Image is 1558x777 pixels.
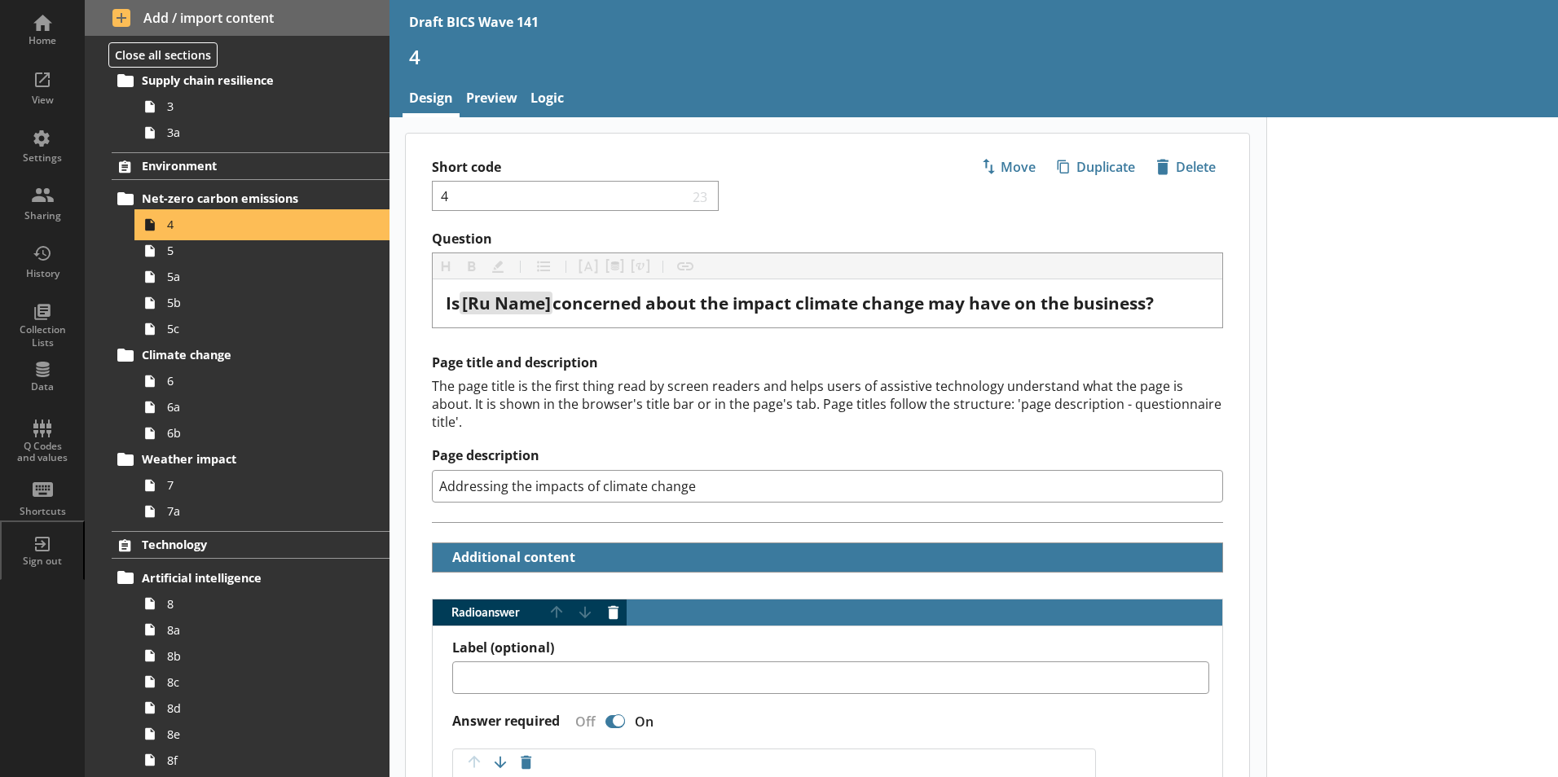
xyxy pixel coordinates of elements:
span: 7a [167,503,348,519]
a: Logic [524,82,570,117]
span: 5 [167,243,348,258]
a: Artificial intelligence [112,564,389,590]
a: 6b [137,420,389,446]
div: Q Codes and values [14,441,71,464]
a: 8b [137,643,389,669]
div: Settings [14,151,71,165]
span: 6 [167,373,348,388]
button: Move option down [487,749,513,775]
div: Data [14,380,71,393]
span: 5b [167,295,348,310]
h2: Page title and description [432,354,1223,371]
a: Weather impact [112,446,389,472]
li: Supply chain resilience33a [119,68,389,146]
a: 3a [137,120,389,146]
a: 8a [137,617,389,643]
span: Duplicate [1050,154,1142,180]
div: Sign out [14,555,71,568]
li: Net-zero carbon emissions455a5b5c [119,186,389,342]
label: Label (optional) [452,639,1209,656]
a: Technology [112,531,389,559]
span: 5c [167,321,348,336]
span: 8a [167,622,348,638]
div: Collection Lists [14,323,71,349]
span: [Ru Name] [462,292,551,314]
a: Design [403,82,460,117]
a: Net-zero carbon emissions [112,186,389,212]
button: Duplicate [1050,153,1142,181]
a: 8f [137,747,389,773]
span: Environment [142,158,341,173]
a: 7 [137,472,389,498]
a: 8 [137,590,389,617]
span: 3 [167,99,348,114]
a: 5 [137,238,389,264]
button: Delete [1149,153,1223,181]
a: 8c [137,669,389,695]
span: 4 [167,217,348,232]
label: Page description [432,447,1223,464]
div: The page title is the first thing read by screen readers and helps users of assistive technology ... [432,377,1223,431]
label: Answer required [452,713,560,730]
li: Weather impact77a [119,446,389,525]
a: 8d [137,695,389,721]
a: 5a [137,264,389,290]
div: Off [562,713,602,731]
a: 5c [137,316,389,342]
div: Sharing [14,209,71,222]
span: Delete [1150,154,1222,180]
div: Shortcuts [14,505,71,518]
a: 3 [137,94,389,120]
div: Draft BICS Wave 141 [409,13,539,31]
a: Climate change [112,342,389,368]
a: 4 [137,212,389,238]
span: 8d [167,700,348,716]
span: Climate change [142,347,341,362]
span: 7 [167,477,348,493]
div: Question [446,292,1209,314]
a: 5b [137,290,389,316]
a: Supply chain resilience [112,68,389,94]
span: Technology [142,537,341,552]
span: Radio answer [433,607,544,618]
span: concerned about the impact climate change may have on the business? [552,292,1154,314]
span: 8c [167,674,348,690]
span: 8e [167,727,348,742]
a: 6 [137,368,389,394]
label: Short code [432,159,828,176]
button: Additional content [439,543,579,572]
button: Move [974,153,1043,181]
button: Delete answer [601,599,627,626]
a: 7a [137,498,389,525]
li: Climate change66a6b [119,342,389,446]
div: History [14,267,71,280]
div: View [14,94,71,107]
a: Preview [460,82,524,117]
span: 3a [167,125,348,140]
span: 8f [167,753,348,768]
div: Home [14,34,71,47]
span: Artificial intelligence [142,570,341,586]
a: 8e [137,721,389,747]
span: Supply chain resilience [142,72,341,88]
span: 6b [167,425,348,441]
button: Delete option [513,749,539,775]
div: On [628,713,667,731]
span: Weather impact [142,451,341,467]
span: 5a [167,269,348,284]
span: Move [975,154,1042,180]
span: Is [446,292,460,314]
span: 8b [167,648,348,664]
span: 6a [167,399,348,415]
span: 23 [689,188,712,204]
a: 6a [137,394,389,420]
span: 8 [167,596,348,612]
li: EnvironmentNet-zero carbon emissions455a5b5cClimate change66a6bWeather impact77a [85,152,389,525]
span: Add / import content [112,9,363,27]
span: Net-zero carbon emissions [142,191,341,206]
button: Close all sections [108,42,218,68]
h1: 4 [409,44,1538,69]
label: Question [432,230,1223,248]
a: Environment [112,152,389,180]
